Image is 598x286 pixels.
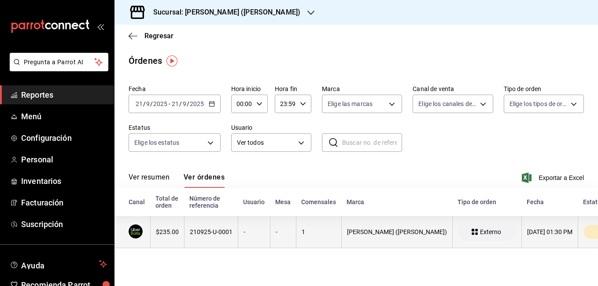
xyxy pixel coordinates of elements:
span: Elige los tipos de orden [509,99,568,108]
button: Ver órdenes [184,173,225,188]
label: Usuario [231,125,311,131]
span: Elige los estatus [134,138,179,147]
span: Ayuda [21,259,96,269]
button: Pregunta a Parrot AI [10,53,108,71]
button: Exportar a Excel [524,172,584,183]
span: Suscripción [21,218,107,230]
img: Tooltip marker [166,55,177,66]
span: Menú [21,110,107,122]
button: Ver resumen [129,173,170,188]
span: - [169,100,170,107]
div: Total de orden [155,195,179,209]
span: Ver todos [237,138,295,147]
span: Externo [476,228,505,235]
input: Buscar no. de referencia [342,134,402,151]
span: / [150,100,153,107]
label: Hora inicio [231,86,268,92]
label: Marca [322,86,402,92]
span: / [187,100,189,107]
div: Usuario [243,198,265,205]
div: [PERSON_NAME] ([PERSON_NAME]) [347,228,447,235]
div: Fecha [527,198,572,205]
a: Pregunta a Parrot AI [6,64,108,73]
input: -- [182,100,187,107]
input: -- [146,100,150,107]
input: ---- [189,100,204,107]
span: Inventarios [21,175,107,187]
span: Reportes [21,89,107,101]
label: Tipo de orden [504,86,584,92]
div: Canal [129,198,145,205]
input: -- [135,100,143,107]
div: Mesa [275,198,291,205]
span: Regresar [144,32,173,40]
span: Facturación [21,197,107,209]
span: Personal [21,154,107,165]
span: Configuración [21,132,107,144]
span: / [143,100,146,107]
div: Marca [347,198,447,205]
div: [DATE] 01:30 PM [527,228,572,235]
span: / [179,100,182,107]
div: $235.00 [156,228,179,235]
label: Estatus [129,125,221,131]
div: navigation tabs [129,173,225,188]
h3: Sucursal: [PERSON_NAME] ([PERSON_NAME]) [146,7,300,18]
button: Regresar [129,32,173,40]
input: -- [171,100,179,107]
div: - [276,228,291,235]
button: open_drawer_menu [97,23,104,30]
label: Hora fin [275,86,311,92]
div: Número de referencia [189,195,233,209]
div: 210925-U-0001 [190,228,233,235]
div: 1 [302,228,336,235]
label: Fecha [129,86,221,92]
span: Pregunta a Parrot AI [24,58,95,67]
input: ---- [153,100,168,107]
div: Órdenes [129,54,162,67]
label: Canal de venta [413,86,493,92]
span: Elige las marcas [328,99,373,108]
div: Tipo de orden [458,198,516,205]
div: - [244,228,265,235]
span: Elige los canales de venta [418,99,476,108]
div: Comensales [301,198,336,205]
